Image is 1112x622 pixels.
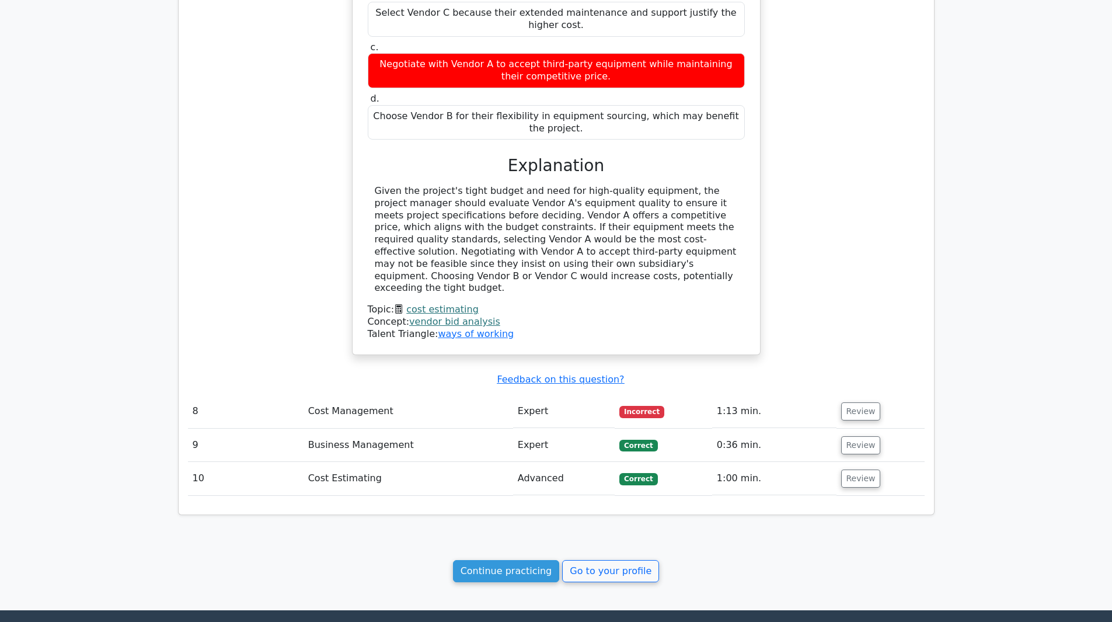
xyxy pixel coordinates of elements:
[841,402,881,421] button: Review
[712,462,836,495] td: 1:00 min.
[368,304,745,316] div: Topic:
[841,436,881,454] button: Review
[841,470,881,488] button: Review
[513,395,615,428] td: Expert
[712,429,836,462] td: 0:36 min.
[409,316,500,327] a: vendor bid analysis
[513,429,615,462] td: Expert
[497,374,624,385] a: Feedback on this question?
[304,429,513,462] td: Business Management
[368,105,745,140] div: Choose Vendor B for their flexibility in equipment sourcing, which may benefit the project.
[304,462,513,495] td: Cost Estimating
[619,440,657,451] span: Correct
[712,395,836,428] td: 1:13 min.
[619,406,664,418] span: Incorrect
[371,41,379,53] span: c.
[406,304,479,315] a: cost estimating
[375,156,738,176] h3: Explanation
[562,560,659,582] a: Go to your profile
[619,473,657,485] span: Correct
[438,328,514,339] a: ways of working
[375,185,738,294] div: Given the project's tight budget and need for high-quality equipment, the project manager should ...
[188,429,304,462] td: 9
[368,53,745,88] div: Negotiate with Vendor A to accept third-party equipment while maintaining their competitive price.
[368,316,745,328] div: Concept:
[368,304,745,340] div: Talent Triangle:
[371,93,379,104] span: d.
[188,395,304,428] td: 8
[453,560,560,582] a: Continue practicing
[304,395,513,428] td: Cost Management
[188,462,304,495] td: 10
[513,462,615,495] td: Advanced
[368,2,745,37] div: Select Vendor C because their extended maintenance and support justify the higher cost.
